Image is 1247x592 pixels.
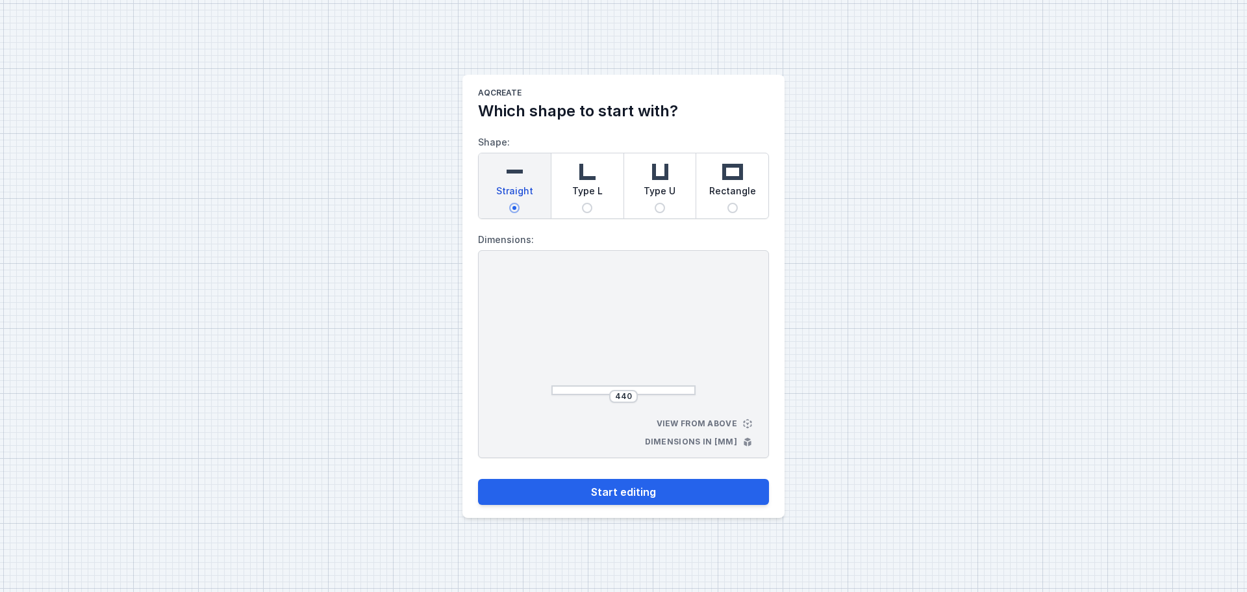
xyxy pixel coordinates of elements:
[478,229,769,250] label: Dimensions:
[727,203,738,213] input: Rectangle
[478,88,769,101] h1: AQcreate
[655,203,665,213] input: Type U
[478,101,769,122] h2: Which shape to start with?
[572,185,603,203] span: Type L
[501,159,527,185] img: straight.svg
[709,185,756,203] span: Rectangle
[496,185,533,203] span: Straight
[582,203,592,213] input: Type L
[644,185,675,203] span: Type U
[478,479,769,505] button: Start editing
[720,159,746,185] img: rectangle.svg
[478,132,769,219] label: Shape:
[647,159,673,185] img: u-shaped.svg
[613,391,634,402] input: Dimension [mm]
[574,159,600,185] img: l-shaped.svg
[509,203,520,213] input: Straight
